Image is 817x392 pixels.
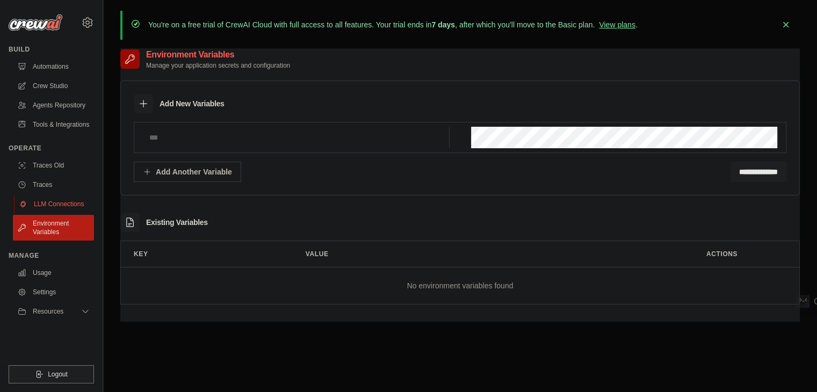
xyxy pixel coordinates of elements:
[599,20,635,29] a: View plans
[13,77,94,95] a: Crew Studio
[146,48,290,61] h2: Environment Variables
[33,307,63,316] span: Resources
[13,284,94,301] a: Settings
[693,241,799,267] th: Actions
[121,267,799,304] td: No environment variables found
[13,116,94,133] a: Tools & Integrations
[14,195,95,213] a: LLM Connections
[148,19,638,30] p: You're on a free trial of CrewAI Cloud with full access to all features. Your trial ends in , aft...
[9,45,94,54] div: Build
[143,166,232,177] div: Add Another Variable
[13,97,94,114] a: Agents Repository
[146,217,208,228] h3: Existing Variables
[121,241,284,267] th: Key
[9,14,62,31] img: Logo
[9,365,94,383] button: Logout
[13,303,94,320] button: Resources
[13,58,94,75] a: Automations
[134,162,241,182] button: Add Another Variable
[9,144,94,153] div: Operate
[13,264,94,281] a: Usage
[431,20,455,29] strong: 7 days
[146,61,290,70] p: Manage your application secrets and configuration
[48,370,68,379] span: Logout
[13,157,94,174] a: Traces Old
[13,176,94,193] a: Traces
[160,98,225,109] h3: Add New Variables
[13,215,94,241] a: Environment Variables
[9,251,94,260] div: Manage
[293,241,685,267] th: Value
